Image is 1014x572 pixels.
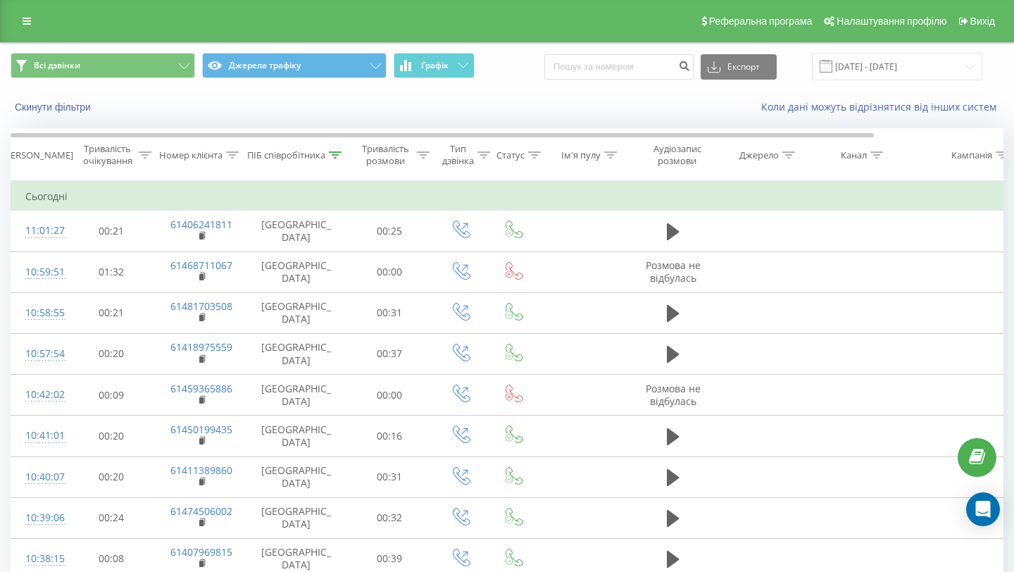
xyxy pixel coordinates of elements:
[951,149,992,161] div: Кампанія
[25,299,54,327] div: 10:58:55
[761,100,1003,113] a: Коли дані можуть відрізнятися вiд інших систем
[421,61,449,70] span: Графік
[841,149,867,161] div: Канал
[25,217,54,244] div: 11:01:27
[247,456,346,497] td: [GEOGRAPHIC_DATA]
[159,149,223,161] div: Номер клієнта
[80,143,135,167] div: Тривалість очікування
[11,101,98,113] button: Скинути фільтри
[202,53,387,78] button: Джерела трафіку
[496,149,525,161] div: Статус
[170,504,232,518] a: 61474506002
[643,143,711,167] div: Аудіозапис розмови
[346,292,434,333] td: 00:31
[544,54,694,80] input: Пошук за номером
[68,211,156,251] td: 00:21
[25,464,54,491] div: 10:40:07
[170,545,232,559] a: 61407969815
[247,497,346,538] td: [GEOGRAPHIC_DATA]
[170,259,232,272] a: 61468711067
[346,497,434,538] td: 00:32
[2,149,73,161] div: [PERSON_NAME]
[701,54,777,80] button: Експорт
[68,333,156,374] td: 00:20
[346,211,434,251] td: 00:25
[68,456,156,497] td: 00:20
[966,492,1000,526] div: Open Intercom Messenger
[358,143,413,167] div: Тривалість розмови
[68,416,156,456] td: 00:20
[837,15,946,27] span: Налаштування профілю
[34,60,80,71] span: Всі дзвінки
[970,15,995,27] span: Вихід
[646,382,701,408] span: Розмова не відбулась
[346,375,434,416] td: 00:00
[247,211,346,251] td: [GEOGRAPHIC_DATA]
[170,299,232,313] a: 61481703508
[68,292,156,333] td: 00:21
[25,259,54,286] div: 10:59:51
[247,375,346,416] td: [GEOGRAPHIC_DATA]
[170,423,232,436] a: 61450199435
[25,422,54,449] div: 10:41:01
[346,251,434,292] td: 00:00
[25,340,54,368] div: 10:57:54
[346,333,434,374] td: 00:37
[346,416,434,456] td: 00:16
[394,53,475,78] button: Графік
[25,381,54,409] div: 10:42:02
[68,497,156,538] td: 00:24
[11,53,195,78] button: Всі дзвінки
[739,149,779,161] div: Джерело
[170,464,232,477] a: 61411389860
[170,218,232,231] a: 61406241811
[442,143,474,167] div: Тип дзвінка
[68,375,156,416] td: 00:09
[247,333,346,374] td: [GEOGRAPHIC_DATA]
[561,149,601,161] div: Ім'я пулу
[247,251,346,292] td: [GEOGRAPHIC_DATA]
[247,149,325,161] div: ПІБ співробітника
[170,340,232,354] a: 61418975559
[247,416,346,456] td: [GEOGRAPHIC_DATA]
[709,15,813,27] span: Реферальна програма
[25,504,54,532] div: 10:39:06
[646,259,701,285] span: Розмова не відбулась
[247,292,346,333] td: [GEOGRAPHIC_DATA]
[68,251,156,292] td: 01:32
[170,382,232,395] a: 61459365886
[346,456,434,497] td: 00:31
